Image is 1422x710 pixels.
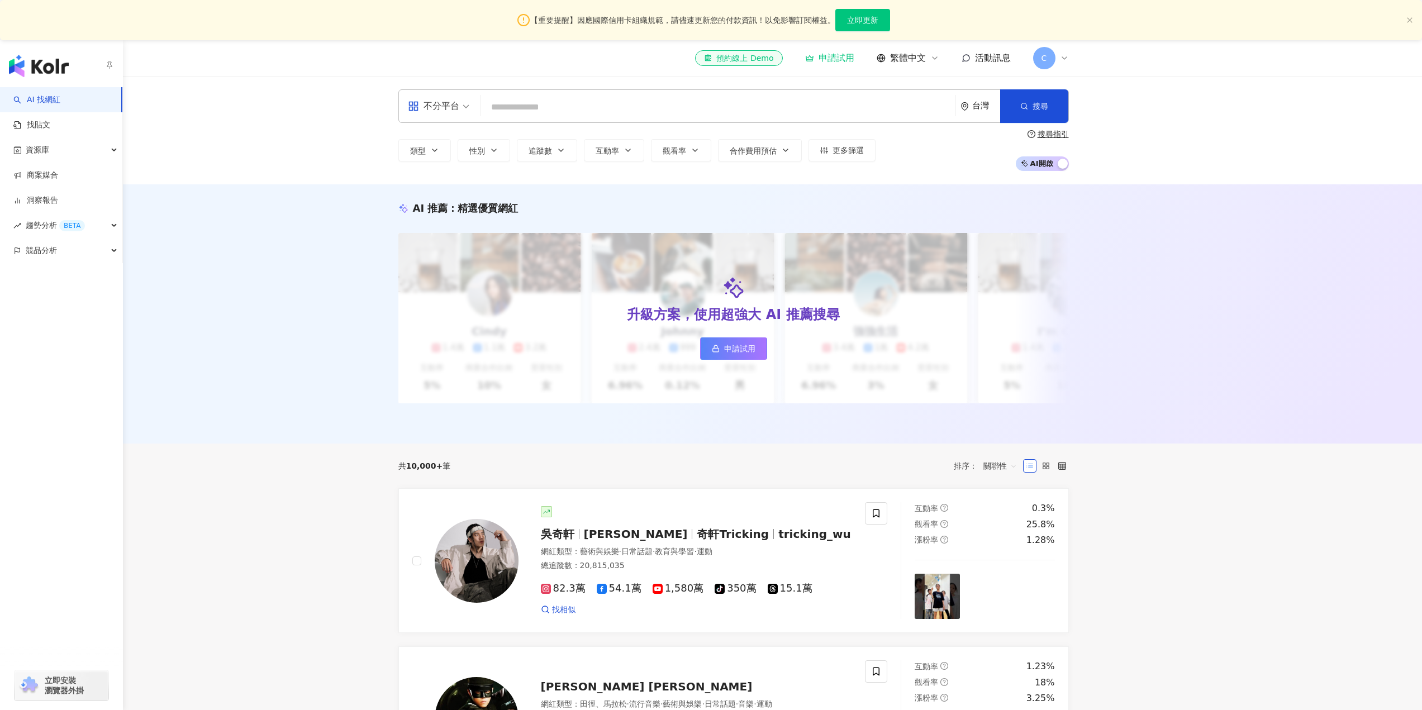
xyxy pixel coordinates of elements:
div: BETA [59,220,85,231]
span: question-circle [940,678,948,686]
span: 漲粉率 [915,693,938,702]
span: close [1406,17,1413,23]
span: tricking_wu [778,527,851,541]
button: 更多篩選 [809,139,876,161]
span: · [627,699,629,708]
span: 活動訊息 [975,53,1011,63]
div: AI 推薦 ： [413,201,519,215]
span: 運動 [757,699,772,708]
span: 類型 [410,146,426,155]
span: question-circle [940,536,948,544]
span: 競品分析 [26,238,57,263]
span: 互動率 [915,662,938,671]
div: 總追蹤數 ： 20,815,035 [541,560,852,571]
button: 合作費用預估 [718,139,802,161]
span: appstore [408,101,419,112]
button: 立即更新 [835,9,890,31]
span: 觀看率 [663,146,686,155]
span: C [1041,52,1047,64]
span: 找相似 [552,604,576,616]
div: 不分平台 [408,97,459,115]
div: 升級方案，使用超強大 AI 推薦搜尋 [627,306,839,325]
div: 台灣 [972,101,1000,111]
span: 運動 [697,547,712,556]
button: close [1406,17,1413,24]
span: 奇軒Tricking [697,527,769,541]
img: logo [9,55,69,77]
div: 排序： [954,457,1023,475]
span: [PERSON_NAME] [PERSON_NAME] [541,680,753,693]
span: 吳奇軒 [541,527,574,541]
button: 性別 [458,139,510,161]
span: · [754,699,756,708]
span: 性別 [469,146,485,155]
button: 搜尋 [1000,89,1068,123]
span: 追蹤數 [529,146,552,155]
a: KOL Avatar吳奇軒[PERSON_NAME]奇軒Trickingtricking_wu網紅類型：藝術與娛樂·日常話題·教育與學習·運動總追蹤數：20,815,03582.3萬54.1萬1... [398,488,1069,633]
div: 3.25% [1026,692,1055,704]
img: post-image [962,574,1007,619]
div: 共 筆 [398,461,451,470]
button: 追蹤數 [517,139,577,161]
a: chrome extension立即安裝 瀏覽器外掛 [15,670,108,701]
span: 藝術與娛樂 [663,699,702,708]
div: 網紅類型 ： [541,546,852,557]
span: 漲粉率 [915,535,938,544]
span: 觀看率 [915,520,938,528]
div: 預約線上 Demo [704,53,773,64]
span: 音樂 [738,699,754,708]
span: 1,580萬 [653,583,704,594]
img: KOL Avatar [435,519,519,603]
div: 搜尋指引 [1038,130,1069,139]
span: question-circle [940,694,948,702]
img: post-image [1010,574,1055,619]
span: 申請試用 [724,344,755,353]
span: environment [960,102,969,111]
span: [PERSON_NAME] [584,527,688,541]
div: 0.3% [1032,502,1055,514]
a: searchAI 找網紅 [13,94,60,106]
a: 申請試用 [805,53,854,64]
span: 日常話題 [621,547,653,556]
span: 10,000+ [406,461,443,470]
div: 1.28% [1026,534,1055,546]
a: 商案媒合 [13,170,58,181]
span: · [702,699,704,708]
span: 精選優質網紅 [458,202,518,214]
a: 申請試用 [700,337,767,360]
span: · [694,547,696,556]
span: 資源庫 [26,137,49,163]
span: question-circle [940,504,948,512]
span: rise [13,222,21,230]
span: 合作費用預估 [730,146,777,155]
span: · [653,547,655,556]
span: 搜尋 [1033,102,1048,111]
div: 25.8% [1026,518,1055,531]
span: 立即更新 [847,16,878,25]
span: 互動率 [596,146,619,155]
span: 互動率 [915,504,938,513]
button: 觀看率 [651,139,711,161]
a: 預約線上 Demo [695,50,782,66]
span: 流行音樂 [629,699,660,708]
button: 互動率 [584,139,644,161]
span: question-circle [940,520,948,528]
span: 54.1萬 [597,583,641,594]
span: · [660,699,663,708]
span: · [619,547,621,556]
div: 18% [1035,676,1055,689]
span: 【重要提醒】因應國際信用卡組織規範，請儘速更新您的付款資訊！以免影響訂閱權益。 [530,14,835,26]
span: 趨勢分析 [26,213,85,238]
span: 日常話題 [705,699,736,708]
span: 更多篩選 [833,146,864,155]
span: 教育與學習 [655,547,694,556]
img: chrome extension [18,676,40,694]
span: · [736,699,738,708]
span: question-circle [1028,130,1035,138]
a: 洞察報告 [13,195,58,206]
button: 類型 [398,139,451,161]
div: 1.23% [1026,660,1055,673]
span: 繁體中文 [890,52,926,64]
span: 觀看率 [915,678,938,687]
